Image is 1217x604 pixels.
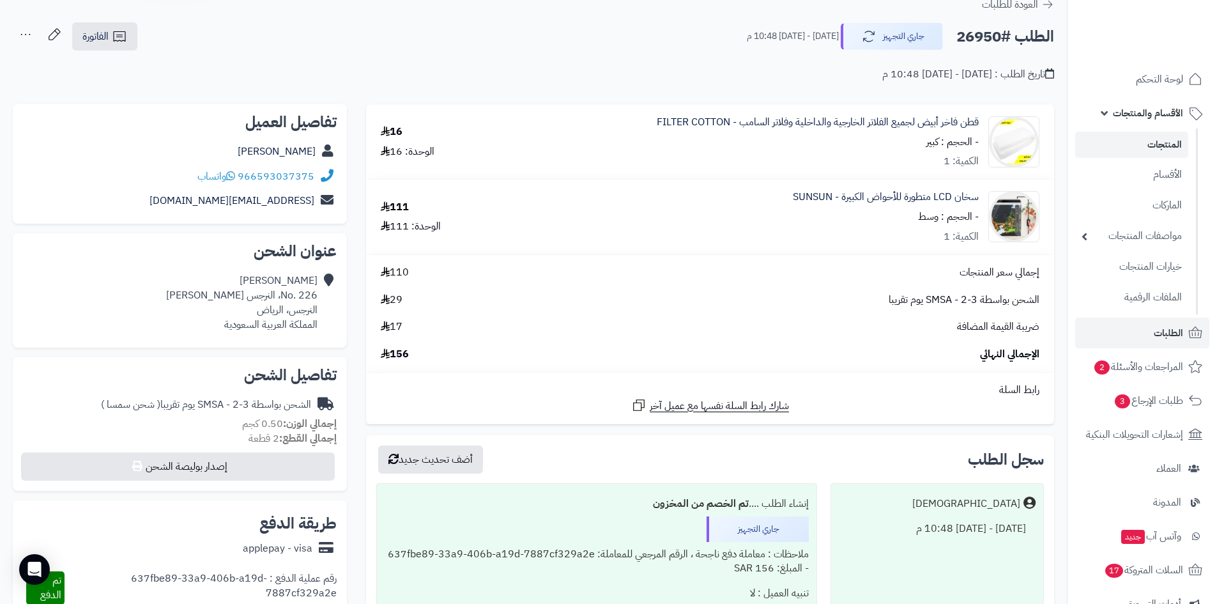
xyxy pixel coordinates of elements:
div: الشحن بواسطة SMSA - 2-3 يوم تقريبا [101,398,311,412]
button: جاري التجهيز [841,23,943,50]
a: واتساب [197,169,235,184]
span: إشعارات التحويلات البنكية [1086,426,1183,444]
div: الوحدة: 111 [381,219,441,234]
span: وآتس آب [1120,527,1181,545]
strong: إجمالي القطع: [279,431,337,446]
span: طلبات الإرجاع [1114,392,1183,410]
a: المراجعات والأسئلة2 [1075,352,1209,382]
span: 2 [1094,360,1110,375]
span: إجمالي سعر المنتجات [960,265,1039,280]
small: 2 قطعة [249,431,337,446]
a: سخان LCD متطورة للأحواض الكبيرة - SUNSUN [793,190,979,205]
span: لوحة التحكم [1136,70,1183,88]
a: إشعارات التحويلات البنكية [1075,419,1209,450]
a: قطن فاخر أبيض لجميع الفلاتر الخارجية والداخلية وفلاتر السامب - FILTER COTTON [657,115,979,130]
span: جديد [1121,530,1145,544]
h2: عنوان الشحن [23,244,337,259]
a: طلبات الإرجاع3 [1075,385,1209,416]
a: الماركات [1075,192,1188,219]
div: [DEMOGRAPHIC_DATA] [912,497,1020,511]
a: العملاء [1075,453,1209,484]
span: 156 [381,347,409,362]
a: [EMAIL_ADDRESS][DOMAIN_NAME] [149,193,314,208]
small: 0.50 كجم [242,416,337,431]
span: ( شحن سمسا ) [101,397,160,412]
small: [DATE] - [DATE] 10:48 م [747,30,839,43]
button: إصدار بوليصة الشحن [21,453,335,481]
div: الكمية: 1 [944,229,979,244]
a: الطلبات [1075,318,1209,348]
b: تم الخصم من المخزون [653,496,749,511]
h2: تفاصيل الشحن [23,368,337,383]
span: 3 [1115,394,1130,408]
span: العملاء [1156,460,1181,477]
a: السلات المتروكة17 [1075,555,1209,585]
div: ملاحظات : معاملة دفع ناجحة ، الرقم المرجعي للمعاملة: 637fbe89-33a9-406b-a19d-7887cf329a2e - المبل... [385,542,808,582]
a: وآتس آبجديد [1075,521,1209,552]
span: السلات المتروكة [1104,561,1183,579]
span: 17 [1105,564,1123,578]
span: شارك رابط السلة نفسها مع عميل آخر [650,399,789,414]
small: - الحجم : كبير [926,134,979,150]
a: الملفات الرقمية [1075,284,1188,311]
div: 111 [381,200,409,215]
span: ضريبة القيمة المضافة [957,320,1039,334]
div: Open Intercom Messenger [19,554,50,585]
a: [PERSON_NAME] [238,144,316,159]
h3: سجل الطلب [968,452,1044,467]
span: الطلبات [1154,324,1183,342]
div: الوحدة: 16 [381,144,434,159]
a: خيارات المنتجات [1075,253,1188,281]
span: الأقسام والمنتجات [1113,104,1183,122]
a: الفاتورة [72,22,137,50]
img: 1640927824-ledq_baSckdrqopcd9d2ffx0q_dfpSSrogressixvedf-90x90.jpg [989,116,1039,167]
a: شارك رابط السلة نفسها مع عميل آخر [631,398,789,414]
a: مواصفات المنتجات [1075,222,1188,250]
a: المدونة [1075,487,1209,518]
div: الكمية: 1 [944,154,979,169]
div: applepay - visa [243,541,312,556]
button: أضف تحديث جديد [378,445,483,474]
span: الفاتورة [82,29,109,44]
div: تاريخ الطلب : [DATE] - [DATE] 10:48 م [882,67,1054,82]
span: المراجعات والأسئلة [1093,358,1183,376]
small: - الحجم : وسط [918,209,979,224]
span: المدونة [1153,493,1181,511]
a: المنتجات [1075,132,1188,158]
img: 1749010125-1698923991051-Screenshot_%D9%A2%D9%A0%D9%A2%D9%A3%D9%A1%D9%A1%D9%A0%D9%A2_%D9%A1%D9%A3... [989,191,1039,242]
span: تم الدفع [40,573,61,603]
a: لوحة التحكم [1075,64,1209,95]
span: 29 [381,293,402,307]
div: رابط السلة [371,383,1049,398]
span: الإجمالي النهائي [980,347,1039,362]
div: جاري التجهيز [707,516,809,542]
h2: الطلب #26950 [956,24,1054,50]
span: 110 [381,265,409,280]
span: الشحن بواسطة SMSA - 2-3 يوم تقريبا [889,293,1039,307]
a: الأقسام [1075,161,1188,189]
div: إنشاء الطلب .... [385,492,808,516]
h2: طريقة الدفع [259,516,337,531]
strong: إجمالي الوزن: [283,416,337,431]
div: [DATE] - [DATE] 10:48 م [839,516,1036,541]
span: 17 [381,320,402,334]
div: 16 [381,125,402,139]
h2: تفاصيل العميل [23,114,337,130]
div: [PERSON_NAME] No. 226، النرجس [PERSON_NAME] النرجس، الرياض المملكة العربية السعودية [166,274,318,332]
a: 966593037375 [238,169,314,184]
